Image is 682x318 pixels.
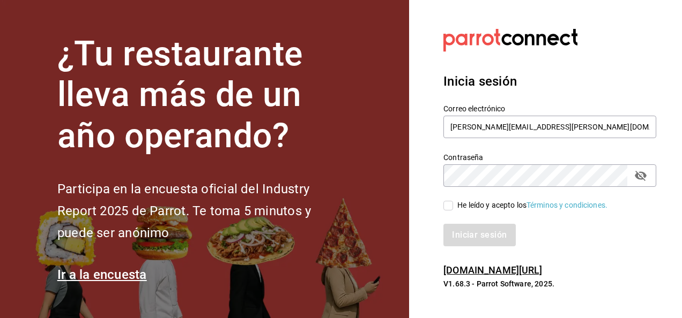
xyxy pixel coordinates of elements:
[443,264,542,276] a: [DOMAIN_NAME][URL]
[57,178,347,244] h2: Participa en la encuesta oficial del Industry Report 2025 de Parrot. Te toma 5 minutos y puede se...
[457,200,607,211] div: He leído y acepto los
[443,153,656,161] label: Contraseña
[57,267,147,282] a: Ir a la encuesta
[443,104,656,112] label: Correo electrónico
[443,278,656,289] p: V1.68.3 - Parrot Software, 2025.
[443,116,656,138] input: Ingresa tu correo electrónico
[57,34,347,157] h1: ¿Tu restaurante lleva más de un año operando?
[443,72,656,91] h3: Inicia sesión
[632,166,650,185] button: passwordField
[527,201,607,209] a: Términos y condiciones.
